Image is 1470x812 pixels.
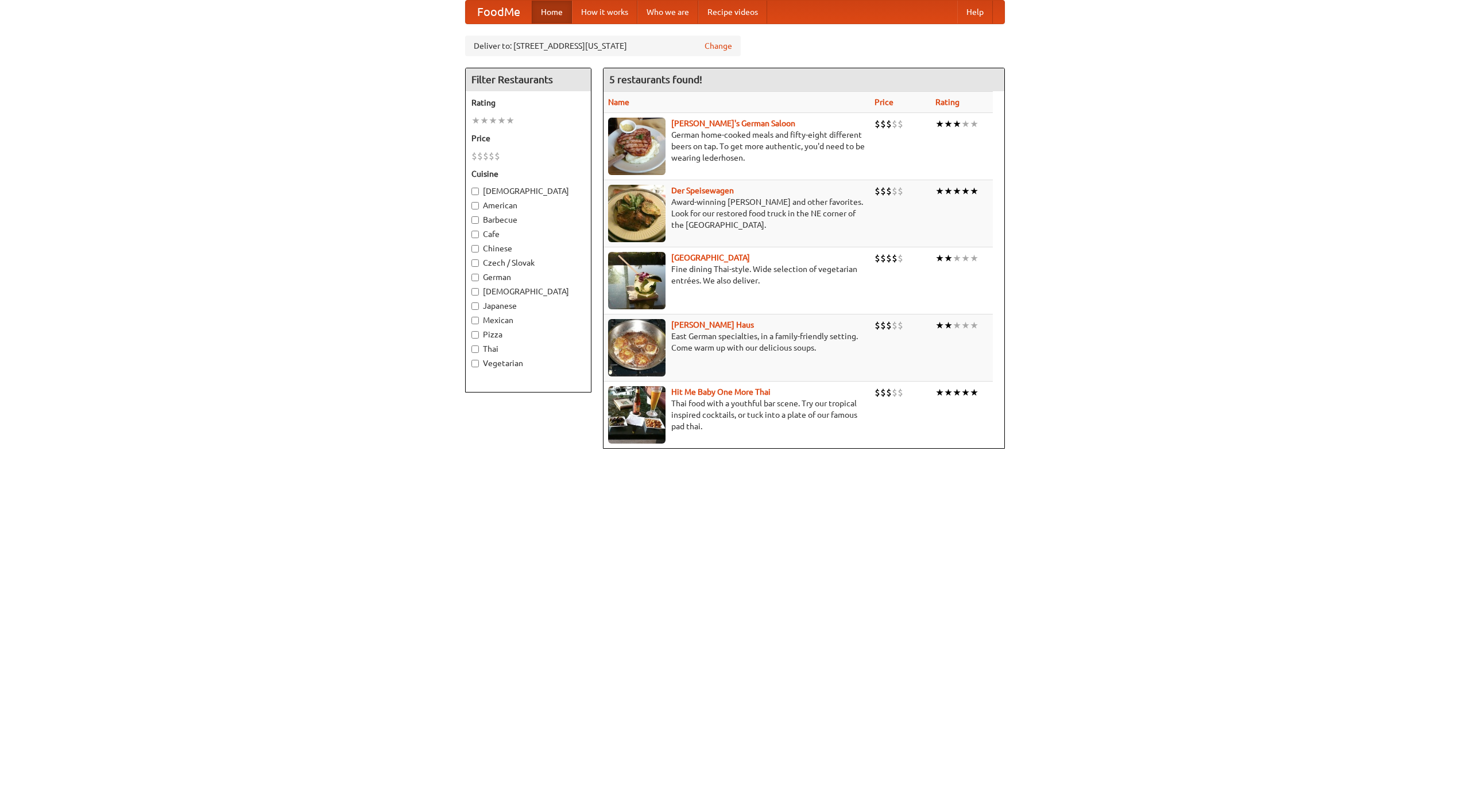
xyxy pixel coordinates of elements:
h5: Price [471,133,585,144]
li: ★ [935,386,944,399]
label: Pizza [471,329,585,340]
li: $ [892,185,898,197]
label: [DEMOGRAPHIC_DATA] [471,185,585,197]
a: Rating [935,98,960,107]
li: $ [875,118,880,130]
a: Who we are [637,1,698,24]
label: Chinese [471,243,585,254]
a: [PERSON_NAME]'s German Saloon [671,119,795,128]
input: Chinese [471,245,479,252]
input: American [471,202,479,209]
li: $ [898,118,903,130]
li: ★ [953,252,961,265]
li: $ [886,252,892,265]
input: Pizza [471,331,479,339]
p: East German specialties, in a family-friendly setting. Come warm up with our delicious soups. [608,331,865,353]
li: ★ [944,185,953,197]
li: $ [494,150,500,162]
li: ★ [961,118,970,130]
a: How it works [572,1,637,24]
a: [PERSON_NAME] Haus [671,320,754,329]
p: German home-cooked meals and fifty-eight different beers on tap. To get more authentic, you'd nee... [608,129,865,164]
li: ★ [961,386,970,399]
li: ★ [935,252,944,265]
li: $ [483,150,489,162]
li: $ [898,386,903,399]
li: $ [892,118,898,130]
li: $ [886,185,892,197]
li: $ [880,319,886,332]
a: Name [608,98,629,107]
a: FoodMe [466,1,532,24]
ng-pluralize: 5 restaurants found! [609,74,702,85]
li: ★ [944,118,953,130]
label: Thai [471,343,585,355]
li: ★ [944,319,953,332]
li: $ [892,252,898,265]
p: Fine dining Thai-style. Wide selection of vegetarian entrées. We also deliver. [608,263,865,286]
li: $ [886,118,892,130]
a: Help [957,1,993,24]
a: Der Speisewagen [671,186,734,195]
li: $ [875,319,880,332]
input: Czech / Slovak [471,259,479,267]
label: [DEMOGRAPHIC_DATA] [471,286,585,297]
div: Deliver to: [STREET_ADDRESS][US_STATE] [465,36,741,56]
li: $ [875,386,880,399]
li: ★ [970,118,978,130]
input: Thai [471,345,479,353]
li: ★ [953,118,961,130]
li: ★ [970,386,978,399]
li: ★ [961,319,970,332]
img: esthers.jpg [608,118,666,175]
li: ★ [497,114,506,127]
a: [GEOGRAPHIC_DATA] [671,253,750,262]
label: Japanese [471,300,585,312]
input: [DEMOGRAPHIC_DATA] [471,288,479,296]
li: ★ [953,319,961,332]
h5: Cuisine [471,168,585,180]
a: Recipe videos [698,1,767,24]
li: ★ [944,252,953,265]
a: Home [532,1,572,24]
li: $ [898,185,903,197]
input: Vegetarian [471,360,479,367]
li: $ [880,386,886,399]
li: ★ [961,185,970,197]
li: $ [471,150,477,162]
h5: Rating [471,97,585,108]
img: babythai.jpg [608,386,666,444]
img: satay.jpg [608,252,666,309]
input: Cafe [471,231,479,238]
input: Mexican [471,317,479,324]
label: German [471,271,585,283]
input: [DEMOGRAPHIC_DATA] [471,188,479,195]
a: Hit Me Baby One More Thai [671,387,771,397]
li: $ [886,386,892,399]
label: Vegetarian [471,358,585,369]
li: ★ [953,185,961,197]
li: ★ [970,185,978,197]
label: Mexican [471,314,585,326]
li: $ [477,150,483,162]
h4: Filter Restaurants [466,68,591,91]
li: $ [880,185,886,197]
p: Award-winning [PERSON_NAME] and other favorites. Look for our restored food truck in the NE corne... [608,196,865,231]
label: American [471,200,585,211]
a: Change [705,40,732,52]
li: ★ [961,252,970,265]
li: ★ [935,319,944,332]
li: $ [898,319,903,332]
label: Barbecue [471,214,585,226]
li: ★ [471,114,480,127]
li: $ [880,252,886,265]
label: Cafe [471,228,585,240]
li: ★ [480,114,489,127]
li: ★ [935,118,944,130]
label: Czech / Slovak [471,257,585,269]
li: $ [875,185,880,197]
